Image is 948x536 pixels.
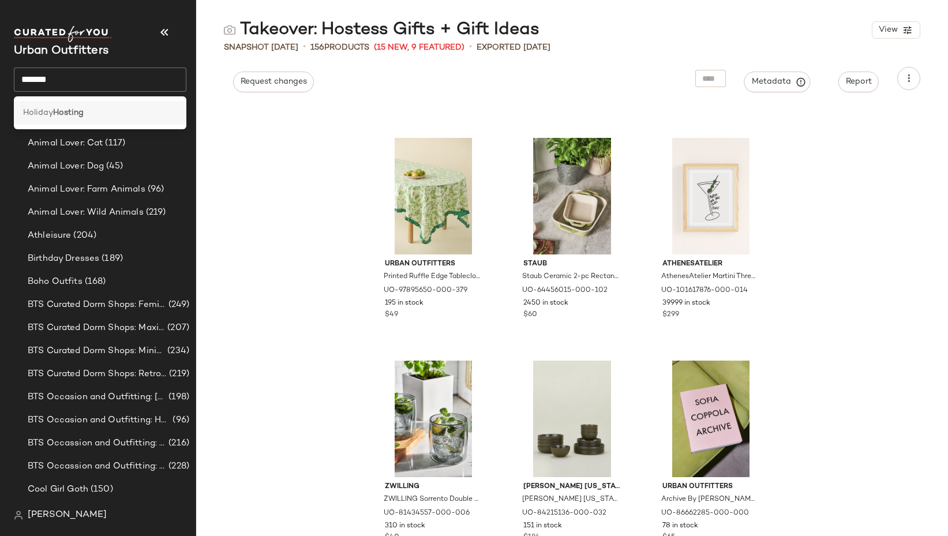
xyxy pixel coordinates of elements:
[838,72,879,92] button: Report
[522,272,620,282] span: Staub Ceramic 2-pc Rectangular Baking Dish Set in Macaron Green at Urban Outfitters
[469,40,472,54] span: •
[167,368,189,381] span: (219)
[28,275,83,288] span: Boho Outfits
[374,42,464,54] span: (15 New, 9 Featured)
[165,321,189,335] span: (207)
[224,42,298,54] span: Snapshot [DATE]
[751,77,804,87] span: Metadata
[88,483,113,496] span: (150)
[661,286,748,296] span: UO-101617876-000-014
[385,259,482,269] span: Urban Outfitters
[28,437,166,450] span: BTS Occassion and Outfitting: Campus Lounge
[166,391,189,404] span: (198)
[28,137,103,150] span: Animal Lover: Cat
[28,508,107,522] span: [PERSON_NAME]
[303,40,306,54] span: •
[28,414,170,427] span: BTS Occasion and Outfitting: Homecoming Dresses
[28,206,144,219] span: Animal Lover: Wild Animals
[28,460,166,473] span: BTS Occassion and Outfitting: First Day Fits
[23,107,53,119] span: Holiday
[661,494,759,505] span: Archive By [PERSON_NAME] in Assorted at Urban Outfitters
[71,229,96,242] span: (204)
[661,508,749,519] span: UO-86662285-000-000
[14,511,23,520] img: svg%3e
[523,298,568,309] span: 2450 in stock
[385,521,425,531] span: 310 in stock
[523,482,621,492] span: [PERSON_NAME] [US_STATE]
[240,77,307,87] span: Request changes
[384,508,470,519] span: UO-81434557-000-006
[103,137,125,150] span: (117)
[523,521,562,531] span: 151 in stock
[166,298,189,312] span: (249)
[384,272,481,282] span: Printed Ruffle Edge Tablecloth in Sport Toile at Urban Outfitters
[522,286,608,296] span: UO-64456015-000-102
[384,494,481,505] span: ZWILLING Sorrento Double Wall Glass Cup Set of 2 in Smoke Grey at Urban Outfitters
[28,344,165,358] span: BTS Curated Dorm Shops: Minimalist
[170,414,189,427] span: (96)
[99,252,123,265] span: (189)
[165,344,189,358] span: (234)
[523,259,621,269] span: Staub
[28,483,88,496] span: Cool Girl Goth
[477,42,550,54] p: Exported [DATE]
[224,24,235,36] img: svg%3e
[145,183,164,196] span: (96)
[83,275,106,288] span: (168)
[661,272,759,282] span: AthenesAtelier Martini Three Olives Art Print in Natural Wood Frame at Urban Outfitters
[28,321,165,335] span: BTS Curated Dorm Shops: Maximalist
[744,72,811,92] button: Metadata
[28,229,71,242] span: Athleisure
[662,521,698,531] span: 78 in stock
[28,298,166,312] span: BTS Curated Dorm Shops: Feminine
[376,138,492,254] img: 97895650_379_b
[28,391,166,404] span: BTS Occasion and Outfitting: [PERSON_NAME] to Party
[144,206,166,219] span: (219)
[28,160,104,173] span: Animal Lover: Dog
[653,138,769,254] img: 101617876_014_b
[28,252,99,265] span: Birthday Dresses
[53,107,84,119] b: Hosting
[310,43,324,52] span: 156
[514,138,630,254] img: 64456015_102_m
[662,482,760,492] span: Urban Outfitters
[14,45,108,57] span: Current Company Name
[385,482,482,492] span: Zwilling
[310,42,369,54] div: Products
[166,437,189,450] span: (216)
[376,361,492,477] img: 81434557_006_m
[166,460,189,473] span: (228)
[14,26,112,42] img: cfy_white_logo.C9jOOHJF.svg
[872,21,920,39] button: View
[662,298,710,309] span: 39999 in stock
[522,494,620,505] span: [PERSON_NAME] [US_STATE] Essential 16-Piece Dinnerware Set in Dark Green at Urban Outfitters
[653,361,769,477] img: 86662285_000_b
[522,508,606,519] span: UO-84215136-000-032
[385,298,424,309] span: 195 in stock
[104,160,123,173] span: (45)
[385,310,398,320] span: $49
[514,361,630,477] img: 84215136_032_m
[224,18,539,42] div: Takeover: Hostess Gifts + Gift Ideas
[384,286,467,296] span: UO-97895650-000-379
[878,25,898,35] span: View
[523,310,537,320] span: $60
[845,77,872,87] span: Report
[662,310,679,320] span: $299
[233,72,314,92] button: Request changes
[662,259,760,269] span: AthenesAtelier
[28,183,145,196] span: Animal Lover: Farm Animals
[28,368,167,381] span: BTS Curated Dorm Shops: Retro+ Boho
